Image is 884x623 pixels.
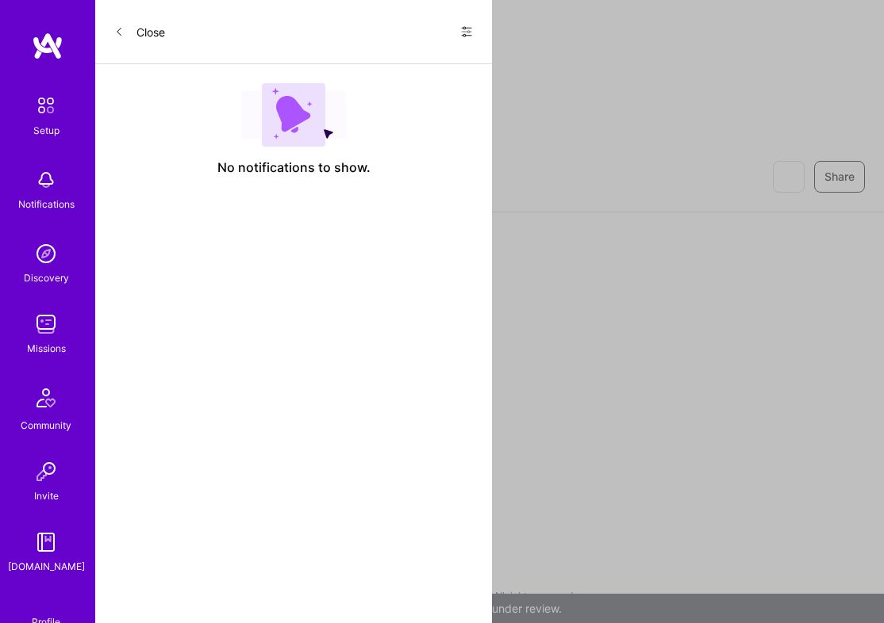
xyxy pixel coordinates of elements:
[30,526,62,558] img: guide book
[18,196,75,212] div: Notifications
[29,89,63,122] img: setup
[21,417,71,434] div: Community
[27,379,65,417] img: Community
[8,558,85,575] div: [DOMAIN_NAME]
[30,238,62,269] img: discovery
[24,269,69,286] div: Discovery
[32,32,63,60] img: logo
[30,456,62,487] img: Invite
[241,83,346,147] img: empty
[30,308,62,340] img: teamwork
[114,19,165,44] button: Close
[33,122,60,139] div: Setup
[30,164,62,196] img: bell
[217,159,371,176] span: No notifications to show.
[34,487,59,504] div: Invite
[27,340,66,357] div: Missions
